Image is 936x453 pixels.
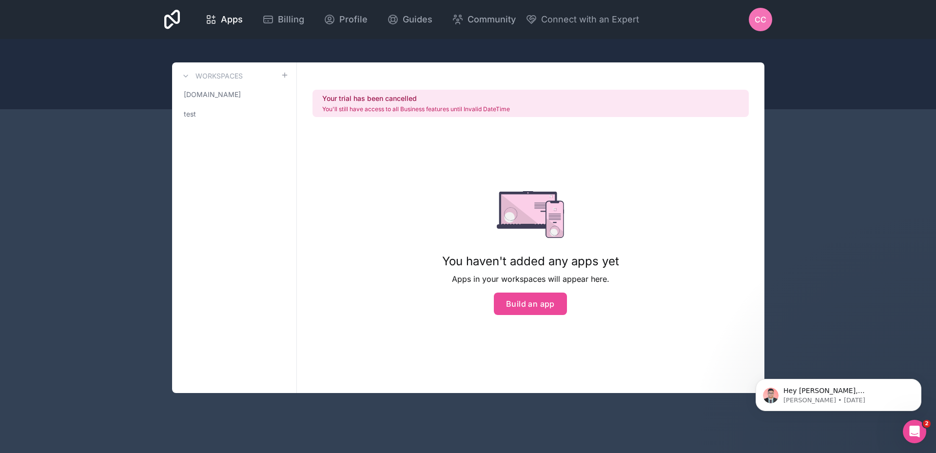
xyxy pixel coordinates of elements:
[339,13,368,26] span: Profile
[526,13,639,26] button: Connect with an Expert
[755,14,766,25] span: CC
[403,13,432,26] span: Guides
[322,94,510,103] h2: Your trial has been cancelled
[444,9,524,30] a: Community
[322,105,510,113] p: You'll still have access to all Business features until Invalid DateTime
[278,13,304,26] span: Billing
[442,273,619,285] p: Apps in your workspaces will appear here.
[316,9,375,30] a: Profile
[494,293,567,315] button: Build an app
[923,420,931,428] span: 2
[468,13,516,26] span: Community
[442,254,619,269] h1: You haven't added any apps yet
[180,105,289,123] a: test
[184,109,196,119] span: test
[379,9,440,30] a: Guides
[180,86,289,103] a: [DOMAIN_NAME]
[184,90,241,99] span: [DOMAIN_NAME]
[195,71,243,81] h3: Workspaces
[903,420,926,443] iframe: Intercom live chat
[180,70,243,82] a: Workspaces
[741,358,936,427] iframe: Intercom notifications message
[497,191,565,238] img: empty state
[254,9,312,30] a: Billing
[197,9,251,30] a: Apps
[221,13,243,26] span: Apps
[541,13,639,26] span: Connect with an Expert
